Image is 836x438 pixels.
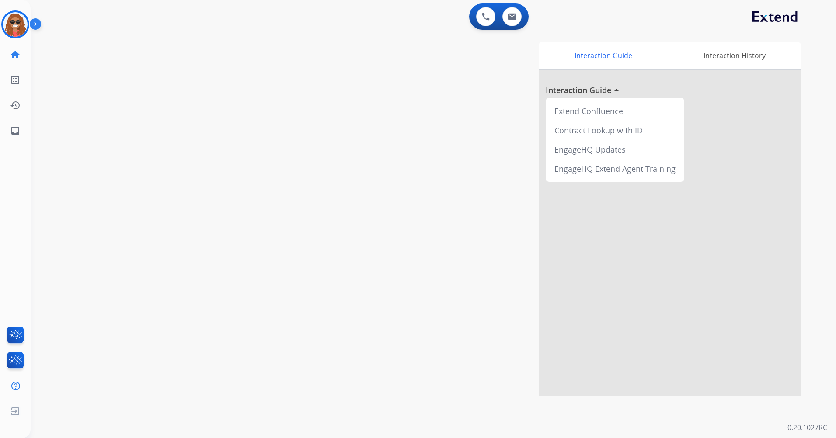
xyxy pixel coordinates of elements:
[539,42,668,69] div: Interaction Guide
[668,42,801,69] div: Interaction History
[10,125,21,136] mat-icon: inbox
[10,100,21,111] mat-icon: history
[549,140,681,159] div: EngageHQ Updates
[3,12,28,37] img: avatar
[10,49,21,60] mat-icon: home
[549,121,681,140] div: Contract Lookup with ID
[787,422,827,433] p: 0.20.1027RC
[10,75,21,85] mat-icon: list_alt
[549,159,681,178] div: EngageHQ Extend Agent Training
[549,101,681,121] div: Extend Confluence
